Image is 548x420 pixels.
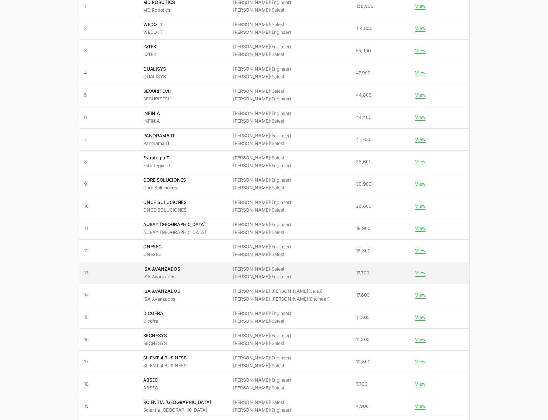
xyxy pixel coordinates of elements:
span: (Engineer) [270,333,291,338]
span: 10 [84,203,133,209]
span: 4,900 [356,403,369,409]
p: ISA Avanzados [143,296,180,302]
li: [PERSON_NAME] [233,251,291,258]
p: Estrategia TI [143,155,171,161]
span: (Engineer) [270,177,291,183]
span: 33,600 [356,158,372,165]
p: ONESEC [143,251,162,258]
li: [PERSON_NAME] [233,185,291,191]
span: 18,300 [356,247,371,254]
span: (Sales) [270,207,284,213]
p: INFINIA [143,118,160,124]
p: ONESEC [143,243,162,250]
button: View [415,359,425,365]
span: (Sales) [270,318,284,324]
li: [PERSON_NAME] [233,318,291,324]
span: 5 [84,92,133,98]
p: Core Soluciones [143,185,186,191]
li: [PERSON_NAME] [233,243,291,250]
span: 2 [84,25,133,32]
p: Panorama IT [143,140,175,147]
span: (Sales) [270,363,284,368]
li: [PERSON_NAME] [233,407,291,413]
li: [PERSON_NAME] [233,273,291,280]
span: (Sales) [270,155,284,160]
p: AUBAY [GEOGRAPHIC_DATA] [143,229,206,235]
span: 7 [84,136,133,143]
span: (Sales) [270,22,284,27]
p: ISA Avanzados [143,273,180,280]
span: 11,300 [356,314,370,320]
p: A3SEC [143,377,158,383]
li: [PERSON_NAME] [PERSON_NAME] [233,288,330,294]
li: [PERSON_NAME] [233,355,291,361]
li: [PERSON_NAME] [233,221,291,228]
span: 11 [84,225,133,232]
span: 13 [84,270,133,276]
span: (Sales) [270,229,284,235]
span: 26,800 [356,203,372,209]
span: (Sales) [270,385,284,390]
span: (Engineer) [270,274,291,279]
span: 16 [84,336,133,343]
li: [PERSON_NAME] [233,51,291,58]
li: [PERSON_NAME] [233,207,291,213]
button: View [415,92,425,98]
button: View [415,114,425,120]
p: SCIENTIA [GEOGRAPHIC_DATA] [143,399,211,406]
button: View [415,25,425,31]
button: View [415,270,425,276]
span: (Engineer) [270,355,291,360]
li: [PERSON_NAME] [233,155,291,161]
span: 1 [84,3,133,9]
button: View [415,203,425,209]
p: Dicofra [143,318,163,324]
li: [PERSON_NAME] [233,340,291,347]
span: (Engineer) [270,163,291,168]
li: [PERSON_NAME] [233,21,291,28]
p: AUBAY [GEOGRAPHIC_DATA] [143,221,206,228]
button: View [415,70,425,76]
p: SEGURITECH [143,96,171,102]
p: PANORAMA IT [143,132,175,139]
span: (Engineer) [308,296,330,301]
span: (Sales) [270,7,284,13]
button: View [415,337,425,342]
p: Scientia [GEOGRAPHIC_DATA] [143,407,211,413]
li: [PERSON_NAME] [233,162,291,169]
span: (Engineer) [270,96,291,101]
button: View [415,3,425,9]
span: (Sales) [270,252,284,257]
span: 19 [84,403,133,409]
p: WEDO IT [143,29,163,35]
p: CORE SOLUCIONES [143,177,186,183]
span: (Sales) [270,74,284,79]
span: (Engineer) [270,44,291,49]
span: 9 [84,181,133,187]
button: View [415,181,425,187]
span: 4 [84,70,133,76]
span: 47,900 [356,70,371,76]
p: SILENT 4 BUSINESS [143,355,187,361]
p: INFINIA [143,110,160,117]
li: [PERSON_NAME] [233,266,291,272]
span: (Sales) [270,52,284,57]
span: 3 [84,47,133,54]
span: (Engineer) [270,222,291,227]
span: 17 [84,358,133,365]
li: [PERSON_NAME] [233,310,291,317]
p: SECNESYS [143,340,167,347]
button: View [415,225,425,231]
span: (Sales) [270,140,284,146]
li: [PERSON_NAME] [233,118,291,124]
span: 12 [84,247,133,254]
li: [PERSON_NAME] [233,377,291,383]
span: (Engineer) [270,407,291,413]
p: ONCE SOLUCIONES [143,199,187,205]
span: (Sales) [270,266,284,272]
li: [PERSON_NAME] [PERSON_NAME] [233,296,330,302]
span: 41,700 [356,136,370,143]
span: 114,800 [356,25,373,32]
span: 30,900 [356,181,372,187]
li: [PERSON_NAME] [233,96,291,102]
